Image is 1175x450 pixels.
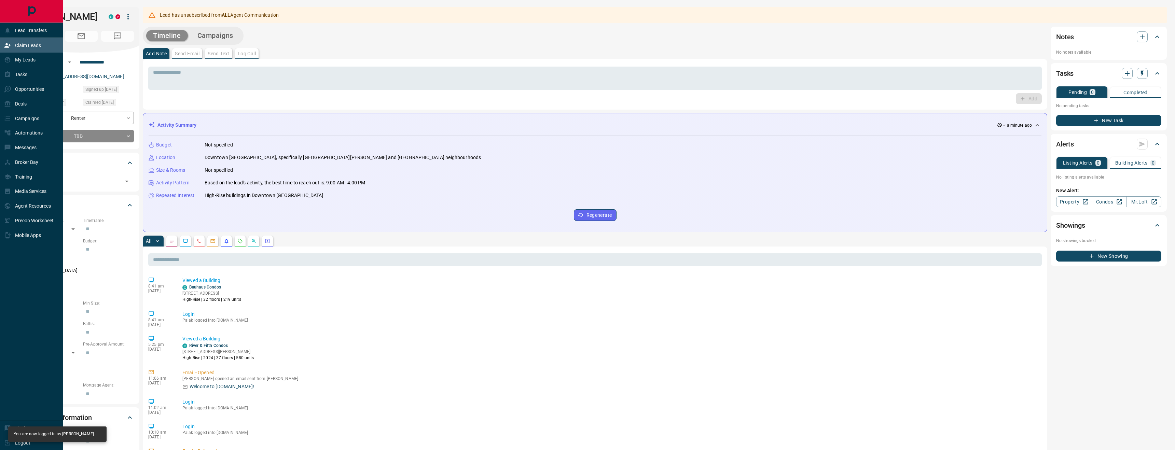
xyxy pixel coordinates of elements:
p: No showings booked [1056,238,1161,244]
p: 0 [1091,90,1094,95]
p: No listing alerts available [1056,174,1161,180]
p: Credit Score: [29,362,134,368]
button: Timeline [146,30,188,41]
p: Downtown [GEOGRAPHIC_DATA], specifically [GEOGRAPHIC_DATA][PERSON_NAME] and [GEOGRAPHIC_DATA] nei... [205,154,481,161]
p: 11:02 am [148,405,172,410]
p: Palak logged into [DOMAIN_NAME] [182,430,1039,435]
p: Motivation: [29,280,134,286]
button: Regenerate [574,209,617,221]
p: No notes available [1056,49,1161,55]
div: Criteria [29,197,134,213]
p: Company: [83,430,134,436]
p: < a minute ago [1004,122,1032,128]
p: Min Size: [83,300,134,306]
p: 11:06 am [148,376,172,381]
p: 0 [1152,160,1155,165]
button: Campaigns [191,30,240,41]
p: Areas Searched: [29,259,134,265]
div: Renter [29,112,134,124]
span: Signed up [DATE] [85,86,117,93]
h2: Notes [1056,31,1074,42]
div: Showings [1056,217,1161,234]
p: Baths: [83,321,134,327]
div: condos.ca [182,285,187,290]
div: Mon Jul 28 2025 [83,99,134,108]
p: [DATE] [148,322,172,327]
p: [DATE] [148,435,172,439]
div: Lead has unsubscribed from Agent Communication [160,9,279,21]
h2: Alerts [1056,139,1074,150]
p: [GEOGRAPHIC_DATA] [29,265,134,276]
p: [DATE] [148,289,172,293]
svg: Lead Browsing Activity [183,238,188,244]
p: High-Rise | 32 floors | 219 units [182,296,241,303]
button: Open [122,177,132,186]
button: Open [66,58,74,66]
span: Claimed [DATE] [85,99,114,106]
p: Email - Opened [182,369,1039,376]
p: Size & Rooms [156,167,185,174]
p: [DATE] [148,381,172,385]
p: High-Rise | 2024 | 37 floors | 580 units [182,355,254,361]
div: condos.ca [182,343,187,348]
svg: Listing Alerts [224,238,229,244]
p: Listing Alerts [1063,160,1093,165]
p: Add Note [146,51,167,56]
svg: Agent Actions [265,238,270,244]
svg: Requests [237,238,243,244]
div: TBD [29,130,134,142]
div: Mon Jul 28 2025 [83,86,134,95]
p: Timeframe: [83,217,134,224]
h2: Showings [1056,220,1085,231]
p: Not specified [205,167,233,174]
div: Activity Summary< a minute ago [149,119,1041,131]
strong: ALL [222,12,230,18]
p: Pending [1068,90,1087,95]
p: [STREET_ADDRESS][PERSON_NAME] [182,349,254,355]
div: Tags [29,155,134,171]
div: property.ca [115,14,120,19]
p: Activity Summary [157,122,196,129]
p: Completed [1123,90,1148,95]
p: New Alert: [1056,187,1161,194]
a: River & Fifth Condos [189,343,228,348]
p: Viewed a Building [182,277,1039,284]
p: No pending tasks [1056,101,1161,111]
p: Not specified [205,141,233,149]
h1: [PERSON_NAME] [29,11,98,22]
p: [PERSON_NAME] opened an email sent from [PERSON_NAME] [182,376,1039,381]
p: Budget [156,141,172,149]
a: [EMAIL_ADDRESS][DOMAIN_NAME] [47,74,124,79]
p: 0 [1097,160,1100,165]
p: [STREET_ADDRESS] [182,290,241,296]
p: High-Rise buildings in Downtown [GEOGRAPHIC_DATA] [205,192,323,199]
p: All [146,239,151,243]
p: Activity Pattern [156,179,190,186]
p: 8:41 am [148,318,172,322]
p: Based on the lead's activity, the best time to reach out is: 9:00 AM - 4:00 PM [205,179,365,186]
div: condos.ca [109,14,113,19]
span: Message [101,31,134,42]
svg: Calls [196,238,202,244]
a: Bauhaus Condos [189,285,221,290]
p: 5:25 pm [148,342,172,347]
div: Personal Information [29,409,134,426]
a: Mr.Loft [1126,196,1161,207]
p: Mortgage Agent: [83,382,134,388]
svg: Opportunities [251,238,257,244]
svg: Notes [169,238,175,244]
p: Pre-Approval Amount: [83,341,134,347]
p: Viewed a Building [182,335,1039,342]
p: Repeated Interest [156,192,194,199]
div: Notes [1056,29,1161,45]
a: Condos [1091,196,1126,207]
button: New Task [1056,115,1161,126]
span: Email [65,31,98,42]
p: Location [156,154,175,161]
p: Login [182,311,1039,318]
svg: Emails [210,238,216,244]
div: You are now logged in as [PERSON_NAME] [14,428,94,440]
p: Login [182,398,1039,406]
h2: Tasks [1056,68,1074,79]
p: Palak logged into [DOMAIN_NAME] [182,406,1039,410]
